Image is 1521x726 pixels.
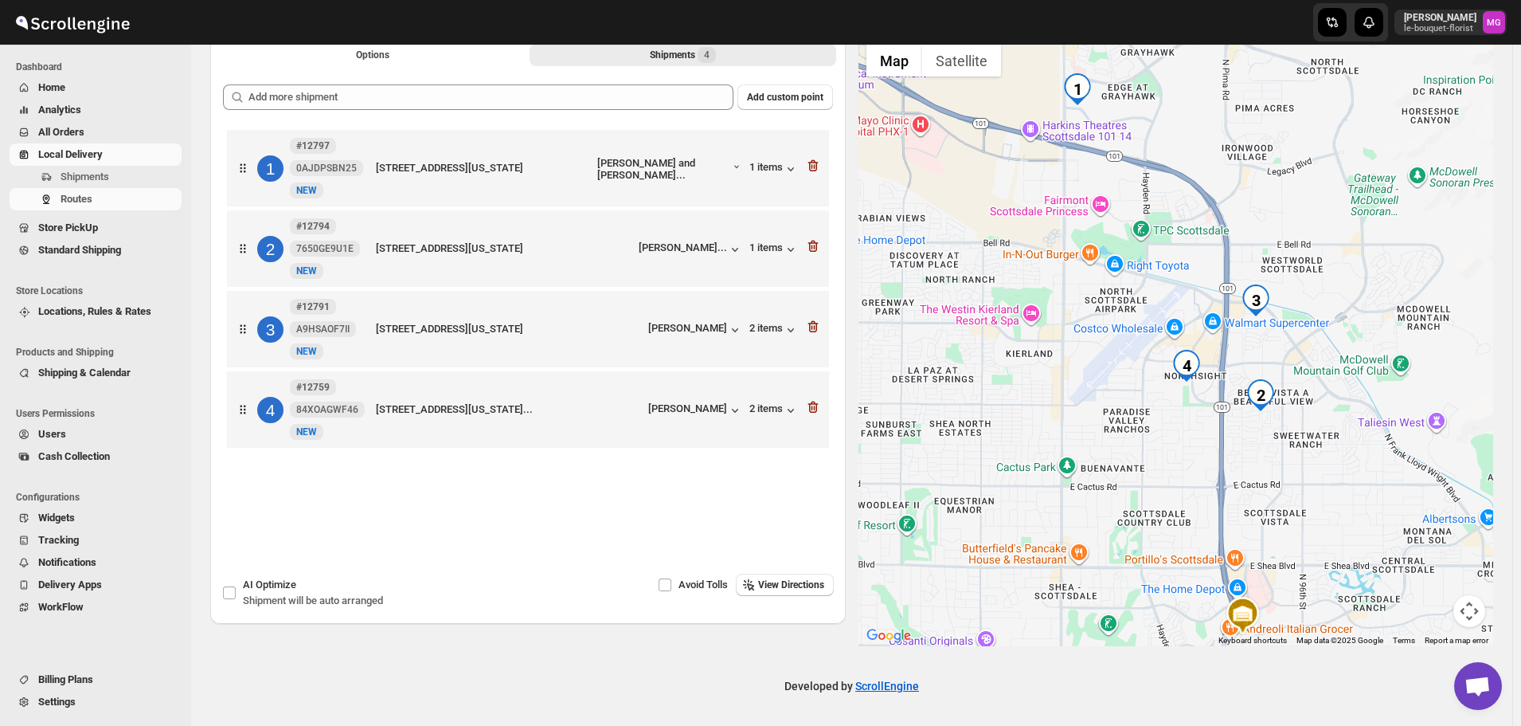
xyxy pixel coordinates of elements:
[296,221,330,232] b: #12794
[296,403,358,416] span: 84XOAGWF46
[296,426,317,438] span: NEW
[38,104,81,116] span: Analytics
[1487,18,1501,28] text: MG
[38,579,102,591] span: Delivery Apps
[227,210,829,287] div: 2#127947650GE9U1ENewNEW[STREET_ADDRESS][US_STATE][PERSON_NAME]...1 items
[296,346,317,357] span: NEW
[38,428,66,440] span: Users
[1393,636,1415,645] a: Terms (opens in new tab)
[296,140,330,151] b: #12797
[38,601,84,613] span: WorkFlow
[38,512,75,524] span: Widgets
[10,166,182,188] button: Shipments
[10,507,182,529] button: Widgets
[220,44,526,66] button: All Route Options
[648,402,743,418] button: [PERSON_NAME]
[16,407,183,420] span: Users Permissions
[1171,350,1202,382] div: 4
[10,445,182,468] button: Cash Collection
[376,321,642,337] div: [STREET_ADDRESS][US_STATE]
[376,160,591,176] div: [STREET_ADDRESS][US_STATE]
[10,300,182,323] button: Locations, Rules & Rates
[1404,24,1476,33] p: le-bouquet-florist
[296,382,330,393] b: #12759
[639,241,727,253] div: [PERSON_NAME]...
[10,596,182,618] button: WorkFlow
[678,579,728,591] span: Avoid Tolls
[10,121,182,143] button: All Orders
[38,673,93,685] span: Billing Plans
[1296,636,1383,645] span: Map data ©2025 Google
[61,193,92,205] span: Routes
[243,595,383,606] span: Shipment will be auto arranged
[296,301,330,312] b: #12791
[749,161,799,177] button: 1 items
[257,236,283,262] div: 2
[16,285,183,297] span: Store Locations
[38,126,84,138] span: All Orders
[1483,11,1505,33] span: Melody Gluth
[210,72,846,553] div: Selected Shipments
[38,305,151,317] span: Locations, Rules & Rates
[16,491,183,504] span: Configurations
[296,185,317,196] span: NEW
[648,322,743,338] button: [PERSON_NAME]
[38,556,96,568] span: Notifications
[758,579,824,591] span: View Directions
[376,402,642,418] div: [STREET_ADDRESS][US_STATE]...
[749,322,799,338] button: 2 items
[639,241,743,257] button: [PERSON_NAME]...
[1394,10,1507,35] button: User menu
[597,157,742,181] button: [PERSON_NAME] and [PERSON_NAME]...
[736,574,834,596] button: View Directions
[13,2,132,42] img: ScrollEngine
[227,291,829,367] div: 3#12791A9HSAOF7IINewNEW[STREET_ADDRESS][US_STATE][PERSON_NAME]2 items
[1062,73,1093,105] div: 1
[530,44,836,66] button: Selected Shipments
[257,155,283,182] div: 1
[61,171,109,182] span: Shipments
[243,579,296,591] span: AI Optimize
[227,130,829,206] div: 1#127970AJDPSBN25NewNEW[STREET_ADDRESS][US_STATE][PERSON_NAME] and [PERSON_NAME]...1 items
[866,45,922,77] button: Show street map
[10,423,182,445] button: Users
[1245,379,1277,411] div: 2
[248,84,733,110] input: Add more shipment
[296,242,354,255] span: 7650GE9U1E
[10,669,182,691] button: Billing Plans
[38,244,121,256] span: Standard Shipping
[1218,635,1287,646] button: Keyboard shortcuts
[10,691,182,713] button: Settings
[737,84,833,110] button: Add custom point
[356,49,389,61] span: Options
[749,241,799,257] button: 1 items
[597,157,731,181] div: [PERSON_NAME] and [PERSON_NAME]...
[376,241,632,257] div: [STREET_ADDRESS][US_STATE]
[1240,285,1272,316] div: 3
[749,402,799,418] button: 2 items
[10,188,182,210] button: Routes
[38,81,65,93] span: Home
[38,534,79,546] span: Tracking
[1404,11,1476,24] p: [PERSON_NAME]
[862,626,915,646] a: Open this area in Google Maps (opens a new window)
[1454,662,1502,710] div: Open chat
[10,574,182,596] button: Delivery Apps
[10,77,182,99] button: Home
[16,61,183,73] span: Dashboard
[704,49,710,61] span: 4
[862,626,915,646] img: Google
[10,529,182,551] button: Tracking
[296,265,317,277] span: NEW
[296,323,350,336] span: A9HSAOF7II
[1425,636,1488,645] a: Report a map error
[38,148,103,160] span: Local Delivery
[257,397,283,423] div: 4
[784,678,919,694] p: Developed by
